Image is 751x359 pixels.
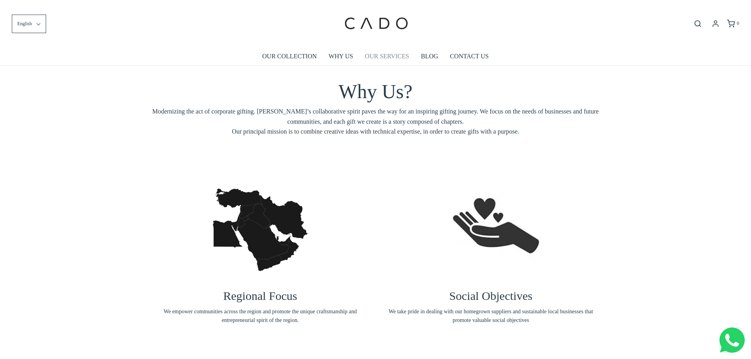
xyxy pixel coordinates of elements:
[12,15,46,33] button: English
[365,47,409,65] a: OUR SERVICES
[339,80,412,102] span: Why Us?
[719,327,745,353] img: Whatsapp
[225,33,264,39] span: Company name
[342,6,409,41] img: cadogifting
[450,47,488,65] a: CONTACT US
[432,171,550,288] img: screenshot-20220704-at-063057-1657197187002_1200x.png
[225,1,250,7] span: Last name
[225,65,262,72] span: Number of gifts
[726,20,739,28] a: 0
[151,106,600,137] span: Modernizing the act of corporate gifting. [PERSON_NAME]’s collaborative spirit paves the way for ...
[449,289,533,302] span: Social Objectives
[17,20,32,28] span: English
[262,47,317,65] a: OUR COLLECTION
[151,307,370,325] span: We empower communities across the region and promote the unique craftsmanship and entrepreneurial...
[329,47,353,65] a: WHY US
[223,289,297,302] span: Regional Focus
[421,47,438,65] a: BLOG
[691,19,705,28] button: Open search bar
[737,20,739,26] span: 0
[201,171,319,289] img: vecteezy_vectorillustrationoftheblackmapofmiddleeastonwhite_-1657197150892_1200x.jpg
[382,307,600,325] span: We take pride in dealing with our homegrown suppliers and sustainable local businesses that promo...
